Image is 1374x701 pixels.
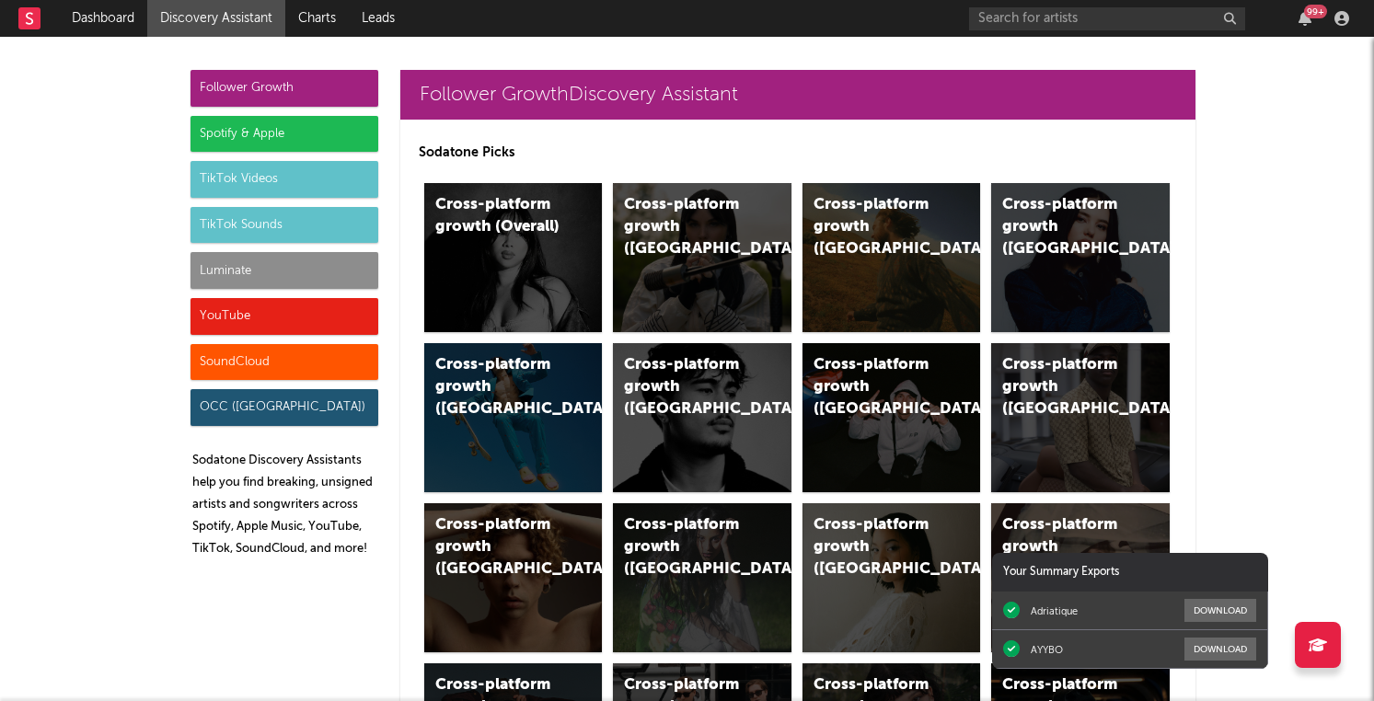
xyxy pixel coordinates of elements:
div: Cross-platform growth ([GEOGRAPHIC_DATA]) [624,354,749,420]
a: Follower GrowthDiscovery Assistant [400,70,1195,120]
a: Cross-platform growth ([GEOGRAPHIC_DATA]) [424,343,603,492]
div: SoundCloud [191,344,378,381]
div: Cross-platform growth ([GEOGRAPHIC_DATA]/GSA) [814,354,939,420]
a: Cross-platform growth ([GEOGRAPHIC_DATA]) [613,183,791,332]
a: Cross-platform growth ([GEOGRAPHIC_DATA]) [991,183,1170,332]
div: Cross-platform growth ([GEOGRAPHIC_DATA]) [435,354,560,420]
div: Follower Growth [191,70,378,107]
div: Adriatique [1031,604,1078,617]
button: 99+ [1299,11,1311,26]
div: YouTube [191,298,378,335]
a: Cross-platform growth ([GEOGRAPHIC_DATA]) [802,183,981,332]
a: Cross-platform growth ([GEOGRAPHIC_DATA]) [613,503,791,652]
div: Luminate [191,252,378,289]
a: Cross-platform growth ([GEOGRAPHIC_DATA]) [613,343,791,492]
div: TikTok Sounds [191,207,378,244]
div: Cross-platform growth ([GEOGRAPHIC_DATA]) [814,194,939,260]
a: Cross-platform growth ([GEOGRAPHIC_DATA]/GSA) [802,343,981,492]
div: AYYBO [1031,643,1063,656]
div: Cross-platform growth ([GEOGRAPHIC_DATA]) [814,514,939,580]
div: Your Summary Exports [992,553,1268,592]
p: Sodatone Discovery Assistants help you find breaking, unsigned artists and songwriters across Spo... [192,450,378,560]
a: Cross-platform growth ([GEOGRAPHIC_DATA]) [424,503,603,652]
div: Cross-platform growth ([GEOGRAPHIC_DATA]) [624,514,749,580]
div: Cross-platform growth ([GEOGRAPHIC_DATA]) [1002,354,1127,420]
div: OCC ([GEOGRAPHIC_DATA]) [191,389,378,426]
a: Cross-platform growth ([GEOGRAPHIC_DATA]) [991,343,1170,492]
div: TikTok Videos [191,161,378,198]
div: Spotify & Apple [191,116,378,153]
div: Cross-platform growth ([GEOGRAPHIC_DATA]) [435,514,560,580]
a: Cross-platform growth ([GEOGRAPHIC_DATA]) [991,503,1170,652]
a: Cross-platform growth ([GEOGRAPHIC_DATA]) [802,503,981,652]
div: Cross-platform growth (Overall) [435,194,560,238]
div: Cross-platform growth ([GEOGRAPHIC_DATA]) [1002,514,1127,580]
button: Download [1184,638,1256,661]
div: 99 + [1304,5,1327,18]
a: Cross-platform growth (Overall) [424,183,603,332]
div: Cross-platform growth ([GEOGRAPHIC_DATA]) [624,194,749,260]
p: Sodatone Picks [419,142,1177,164]
button: Download [1184,599,1256,622]
div: Cross-platform growth ([GEOGRAPHIC_DATA]) [1002,194,1127,260]
input: Search for artists [969,7,1245,30]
